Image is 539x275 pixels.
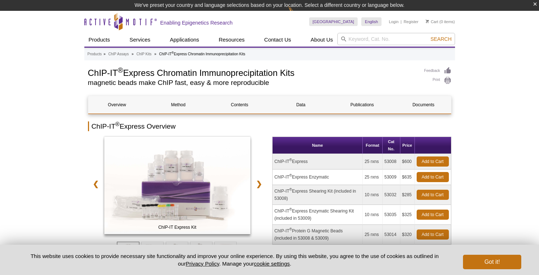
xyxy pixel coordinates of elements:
a: English [361,17,382,26]
td: 25 rxns [363,169,383,185]
img: ChIP-IT Express Kit [104,137,251,234]
a: Add to Cart [417,156,449,167]
th: Name [273,137,363,154]
td: 10 rxns [363,185,383,205]
img: Your Cart [426,20,429,23]
th: Price [400,137,415,154]
h2: magnetic beads make ChIP fast, easy & more reproducible [88,80,417,86]
li: » [104,52,106,56]
td: $635 [400,169,415,185]
a: Register [404,19,418,24]
td: $325 [400,205,415,225]
a: About Us [306,33,337,47]
li: » [154,52,156,56]
td: 53035 [383,205,400,225]
th: Format [363,137,383,154]
span: ChIP-IT Express Kit [106,224,249,231]
sup: ® [115,121,120,127]
a: Products [88,51,102,57]
p: This website uses cookies to provide necessary site functionality and improve your online experie... [18,252,451,267]
sup: ® [289,173,292,177]
a: Documents [395,96,452,113]
th: Cat No. [383,137,400,154]
a: Contact Us [260,33,295,47]
a: Method [150,96,207,113]
a: Cart [426,19,438,24]
sup: ® [289,227,292,231]
button: Search [428,36,454,42]
td: ChIP-IT Express Shearing Kit (included in 53008) [273,185,363,205]
a: Products [84,33,114,47]
a: Print [424,77,451,85]
td: 53009 [383,169,400,185]
a: Services [125,33,155,47]
a: ChIP-IT Express Kit [104,137,251,236]
a: ❯ [251,176,267,192]
sup: ® [289,188,292,192]
a: Login [389,19,399,24]
a: Overview [88,96,146,113]
td: 53032 [383,185,400,205]
a: Privacy Policy [186,261,219,267]
li: (0 items) [426,17,455,26]
button: Got it! [463,255,521,269]
a: [GEOGRAPHIC_DATA] [309,17,358,26]
input: Keyword, Cat. No. [337,33,455,45]
li: » [132,52,134,56]
li: | [401,17,402,26]
a: Publications [333,96,391,113]
td: 53014 [383,225,400,245]
td: $285 [400,185,415,205]
img: Change Here [288,5,307,22]
h2: Enabling Epigenetics Research [160,20,233,26]
td: ChIP-IT Express Enzymatic Shearing Kit (included in 53009) [273,205,363,225]
td: 25 rxns [363,154,383,169]
a: ChIP Assays [108,51,129,57]
td: ChIP-IT Protein G Magnetic Beads (included in 53008 & 53009) [273,225,363,245]
li: ChIP-IT Express Chromatin Immunoprecipitation Kits [159,52,245,56]
a: Add to Cart [417,172,449,182]
span: Search [430,36,451,42]
a: Add to Cart [417,210,449,220]
a: Feedback [424,67,451,75]
h2: ChIP-IT Express Overview [88,121,451,131]
h1: ChIP-IT Express Chromatin Immunoprecipitation Kits [88,67,417,78]
a: Contents [211,96,268,113]
td: ChIP-IT Express Enzymatic [273,169,363,185]
td: $600 [400,154,415,169]
td: ChIP-IT Express [273,154,363,169]
a: Resources [214,33,249,47]
a: Add to Cart [417,229,449,240]
a: ChIP Kits [136,51,152,57]
button: cookie settings [254,261,290,267]
sup: ® [289,207,292,211]
sup: ® [289,158,292,162]
a: ❮ [88,176,104,192]
sup: ® [118,66,123,74]
td: 53008 [383,154,400,169]
a: Add to Cart [417,190,449,200]
td: $320 [400,225,415,245]
td: 25 rxns [363,225,383,245]
a: Data [272,96,329,113]
a: Applications [165,33,203,47]
sup: ® [172,51,174,55]
td: 10 rxns [363,205,383,225]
